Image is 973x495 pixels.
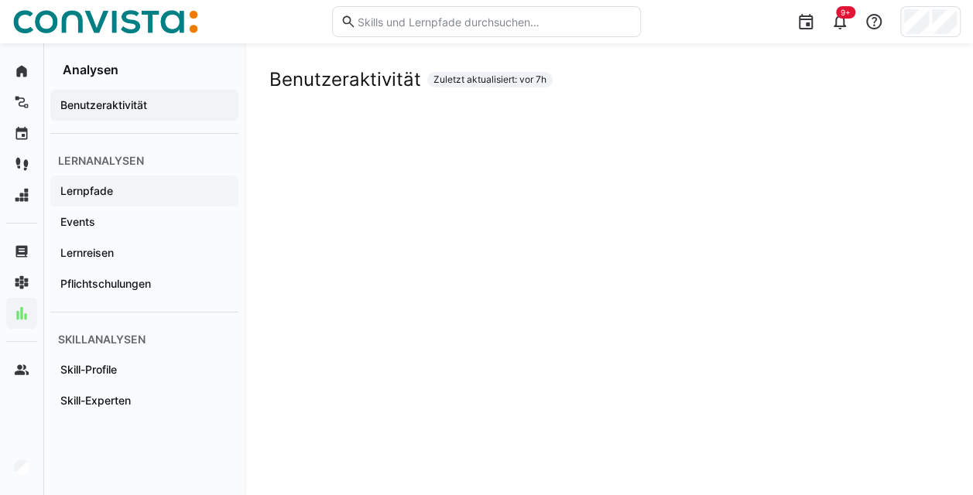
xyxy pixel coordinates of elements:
[50,146,238,176] div: Lernanalysen
[269,68,421,91] h2: Benutzeraktivität
[50,325,238,354] div: Skillanalysen
[433,73,546,86] span: Zuletzt aktualisiert: vor 7h
[356,15,632,29] input: Skills und Lernpfade durchsuchen…
[841,8,851,17] span: 9+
